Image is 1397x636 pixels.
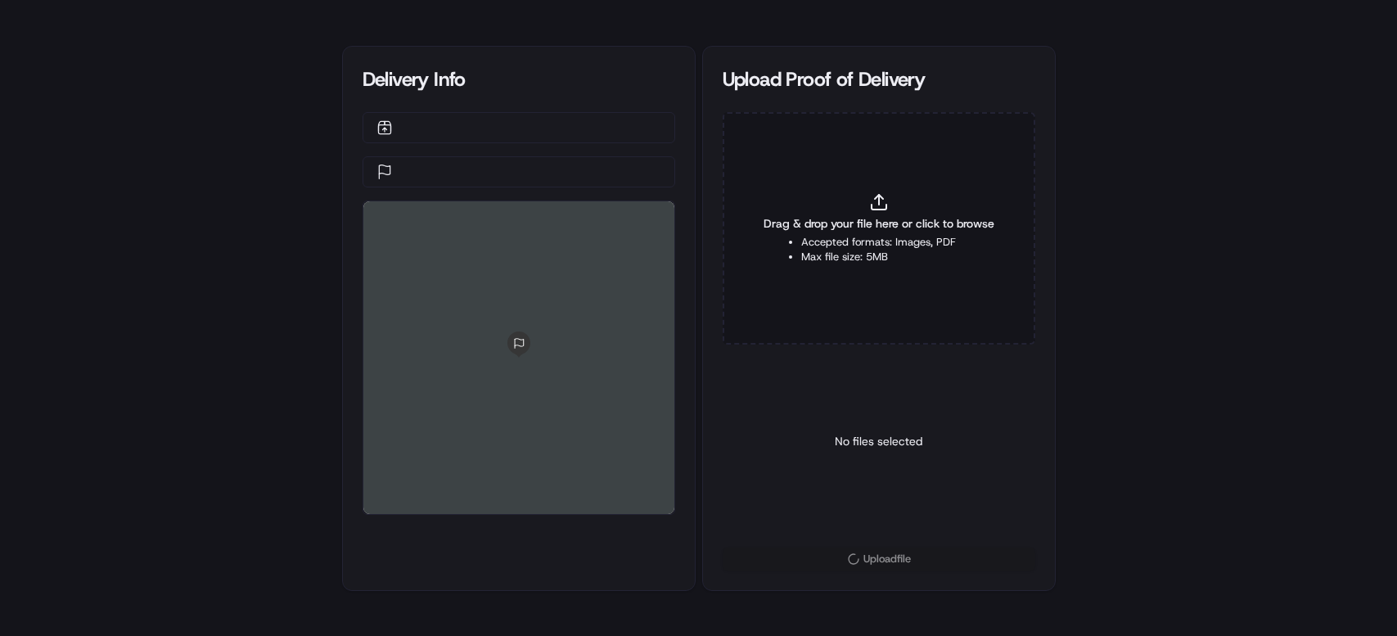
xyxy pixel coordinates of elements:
[363,201,674,514] div: 0
[835,433,922,449] p: No files selected
[801,250,956,264] li: Max file size: 5MB
[801,235,956,250] li: Accepted formats: Images, PDF
[363,66,675,92] div: Delivery Info
[723,66,1035,92] div: Upload Proof of Delivery
[764,215,994,232] span: Drag & drop your file here or click to browse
